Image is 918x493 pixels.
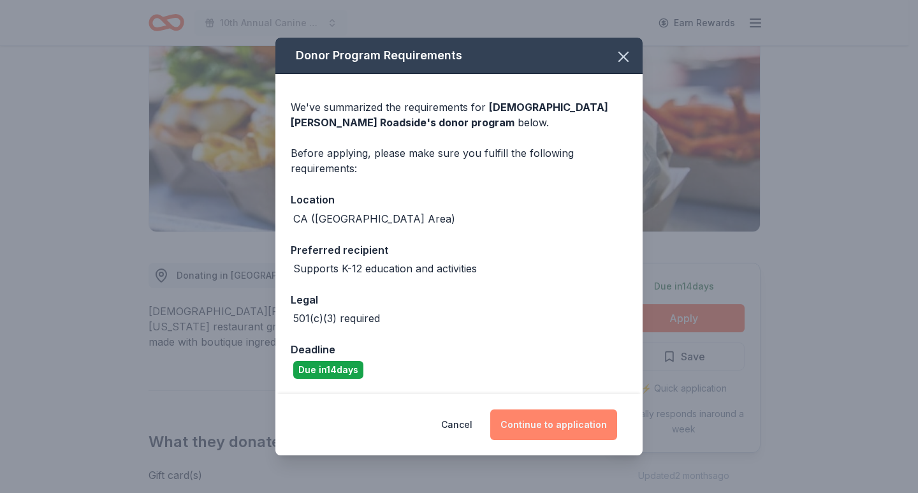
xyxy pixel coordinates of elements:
div: 501(c)(3) required [293,311,380,326]
div: Before applying, please make sure you fulfill the following requirements: [291,145,627,176]
div: Legal [291,291,627,308]
div: Supports K-12 education and activities [293,261,477,276]
button: Cancel [441,409,472,440]
div: Preferred recipient [291,242,627,258]
div: Due in 14 days [293,361,363,379]
div: Location [291,191,627,208]
div: Deadline [291,341,627,358]
div: CA ([GEOGRAPHIC_DATA] Area) [293,211,455,226]
div: Donor Program Requirements [275,38,643,74]
button: Continue to application [490,409,617,440]
div: We've summarized the requirements for below. [291,99,627,130]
